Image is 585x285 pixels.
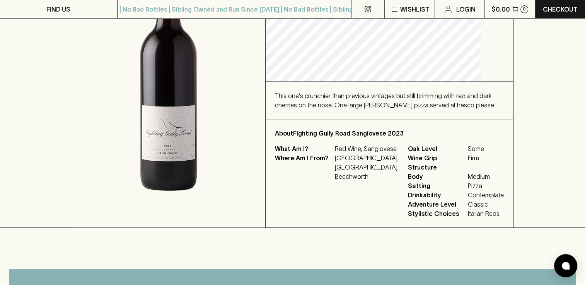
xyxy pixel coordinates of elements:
span: Italian Reds [468,209,504,218]
p: Wishlist [400,5,430,14]
p: $0.00 [491,5,510,14]
p: 0 [523,7,526,11]
span: Pizza [468,181,504,190]
span: Drinkability [408,190,466,200]
img: bubble-icon [562,262,570,270]
span: Body [408,172,466,181]
span: Firm [468,153,504,172]
span: Classic [468,200,504,209]
span: Medium [468,172,504,181]
span: Some [468,144,504,153]
span: Oak Level [408,144,466,153]
span: Contemplate [468,190,504,200]
span: Setting [408,181,466,190]
p: FIND US [46,5,70,14]
p: Red Wine, Sangiovese [335,144,399,153]
p: What Am I? [275,144,333,153]
p: [GEOGRAPHIC_DATA], [GEOGRAPHIC_DATA], Beechworth [335,153,399,181]
span: Stylistic Choices [408,209,466,218]
span: Wine Grip Structure [408,153,466,172]
p: Where Am I From? [275,153,333,181]
p: About Fighting Gully Road Sangiovese 2023 [275,129,504,138]
span: This one's crunchier than previous vintages but still brimming with red and dark cherries on the ... [275,92,496,109]
span: Adventure Level [408,200,466,209]
p: Checkout [543,5,578,14]
p: Login [456,5,475,14]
